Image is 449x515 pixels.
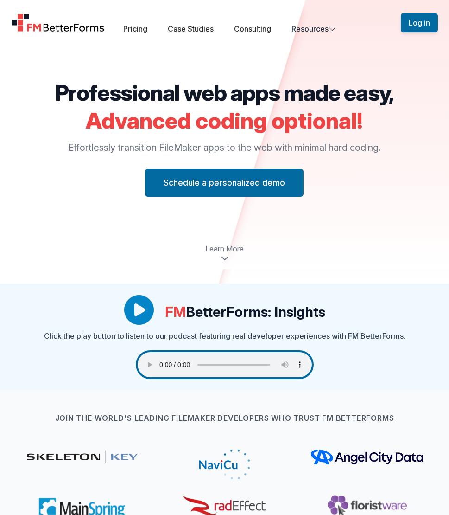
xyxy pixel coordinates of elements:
a: Consulting [234,24,271,33]
h2: Professional web apps made easy, [55,82,394,104]
a: Pricing [123,24,147,33]
a: Case Studies [168,24,214,33]
h1: BetterForms: Insights [165,303,325,320]
button: Log in [401,13,438,32]
p: Effortlessly transition FileMaker apps to the web with minimal hard coding. [55,141,394,154]
span: Learn More [205,243,244,254]
p: Click the play button to listen to our podcast featuring real developer experiences with FM Bette... [44,330,405,341]
h2: Advanced coding optional! [55,109,394,132]
img: angel city data [311,450,423,464]
button: Schedule a personalized demo [145,169,304,197]
span: FM [165,303,186,320]
a: Home [11,13,105,32]
button: Resources [291,23,336,34]
audio: Your browser does not support the audio element. [138,352,312,377]
h3: Join the world's leading FileMaker developers who trust FM BetterForms [11,412,438,424]
img: navicu [169,450,281,479]
img: skeletonkey [26,450,138,464]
